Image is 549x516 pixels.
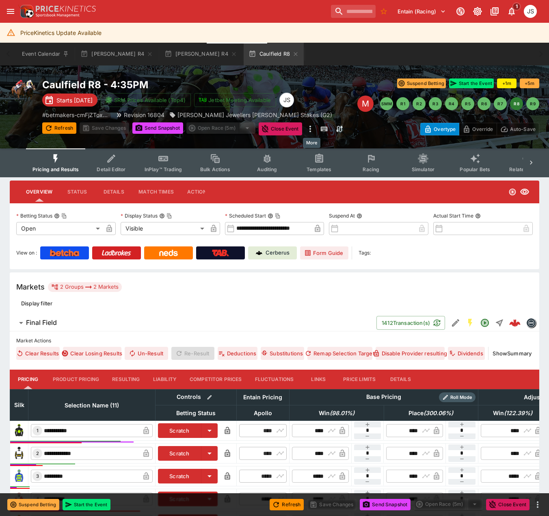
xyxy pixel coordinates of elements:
a: Cerberus [248,246,297,259]
button: 1412Transaction(s) [376,316,445,330]
p: Actual Start Time [433,212,473,219]
span: Bulk Actions [200,166,230,172]
img: Betcha [50,250,79,256]
button: Liability [147,370,183,389]
div: 2 Groups 2 Markets [51,282,119,292]
button: Close Event [486,499,530,510]
button: John Seaton [521,2,539,20]
p: Copy To Clipboard [42,111,111,119]
button: Display StatusCopy To Clipboard [159,213,165,219]
p: Cerberus [266,249,290,257]
button: Product Pricing [46,370,106,389]
em: ( 98.01 %) [330,408,354,418]
button: Select Tenant [393,5,451,18]
button: Auto-Save [497,123,539,135]
span: Selection Name (11) [56,401,128,410]
a: edef97f1-f303-48f4-9536-6c05eecc327c [507,315,523,331]
div: Edit Meeting [357,96,374,112]
button: Overview [19,182,59,202]
button: Display filter [16,297,57,310]
img: runner 1 [13,424,26,437]
p: Auto-Save [510,125,536,133]
div: split button [414,499,483,510]
h2: Copy To Clipboard [42,78,332,91]
p: Scheduled Start [225,212,266,219]
span: Simulator [412,166,434,172]
th: Silk [10,389,28,420]
button: Send Snapshot [132,122,183,134]
div: split button [186,122,255,134]
button: Un-Result [125,347,168,360]
svg: Open [508,188,517,196]
p: Betting Status [16,212,52,219]
span: Popular Bets [460,166,490,172]
button: R8 [510,97,523,110]
button: Bulk edit [204,392,215,403]
p: Starts [DATE] [56,96,93,105]
a: Form Guide [300,246,348,259]
span: 1 [512,2,521,11]
button: R9 [526,97,539,110]
img: runner 3 [13,470,26,483]
button: Documentation [487,4,502,19]
button: [PERSON_NAME] R4 [76,43,158,65]
div: Base Pricing [363,392,404,402]
p: Revision 16804 [124,111,164,119]
button: Suspend At [357,213,362,219]
button: R3 [429,97,442,110]
div: edef97f1-f303-48f4-9536-6c05eecc327c [509,317,521,329]
span: 3 [35,473,41,479]
span: Betting Status [167,408,225,418]
button: R5 [461,97,474,110]
button: Clear Losing Results [63,347,121,360]
div: Start From [420,123,539,135]
span: Detail Editor [97,166,125,172]
button: Links [300,370,337,389]
nav: pagination navigation [380,97,539,110]
button: R7 [494,97,507,110]
img: Sportsbook Management [36,13,80,17]
button: Pricing [10,370,46,389]
button: open drawer [3,4,18,19]
button: No Bookmarks [377,5,390,18]
em: ( 300.06 %) [424,408,453,418]
span: Auditing [257,166,277,172]
button: Jetbet Meeting Available [194,93,276,107]
span: Re-Result [171,347,214,360]
button: SMM [380,97,393,110]
span: Related Events [509,166,545,172]
div: betmakers [526,318,536,328]
button: Remap Selection Target [307,347,373,360]
span: Pricing and Results [32,166,79,172]
button: Close Event [259,122,302,135]
button: more [533,500,543,509]
img: Neds [159,250,177,256]
button: Notifications [504,4,519,19]
span: Place(300.06%) [400,408,462,418]
button: Details [95,182,132,202]
button: Actual Start Time [475,213,481,219]
img: jetbet-logo.svg [199,96,207,104]
button: Start the Event [449,78,494,88]
label: View on : [16,246,37,259]
img: logo-cerberus--red.svg [509,317,521,329]
span: Win(122.39%) [484,408,541,418]
button: Straight [492,316,507,330]
img: TabNZ [212,250,229,256]
div: Show/hide Price Roll mode configuration. [439,392,476,402]
input: search [331,5,376,18]
button: SGM Enabled [463,316,478,330]
img: PriceKinetics [36,6,96,12]
button: Competitor Prices [183,370,249,389]
th: Apollo [236,405,289,420]
button: Toggle light/dark mode [470,4,485,19]
button: Fluctuations [249,370,300,389]
button: Copy To Clipboard [275,213,281,219]
button: Send Snapshot [360,499,411,510]
button: Copy To Clipboard [61,213,67,219]
span: Templates [307,166,331,172]
div: John Seaton [279,93,294,107]
button: Open [478,316,492,330]
p: Suspend At [329,212,355,219]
